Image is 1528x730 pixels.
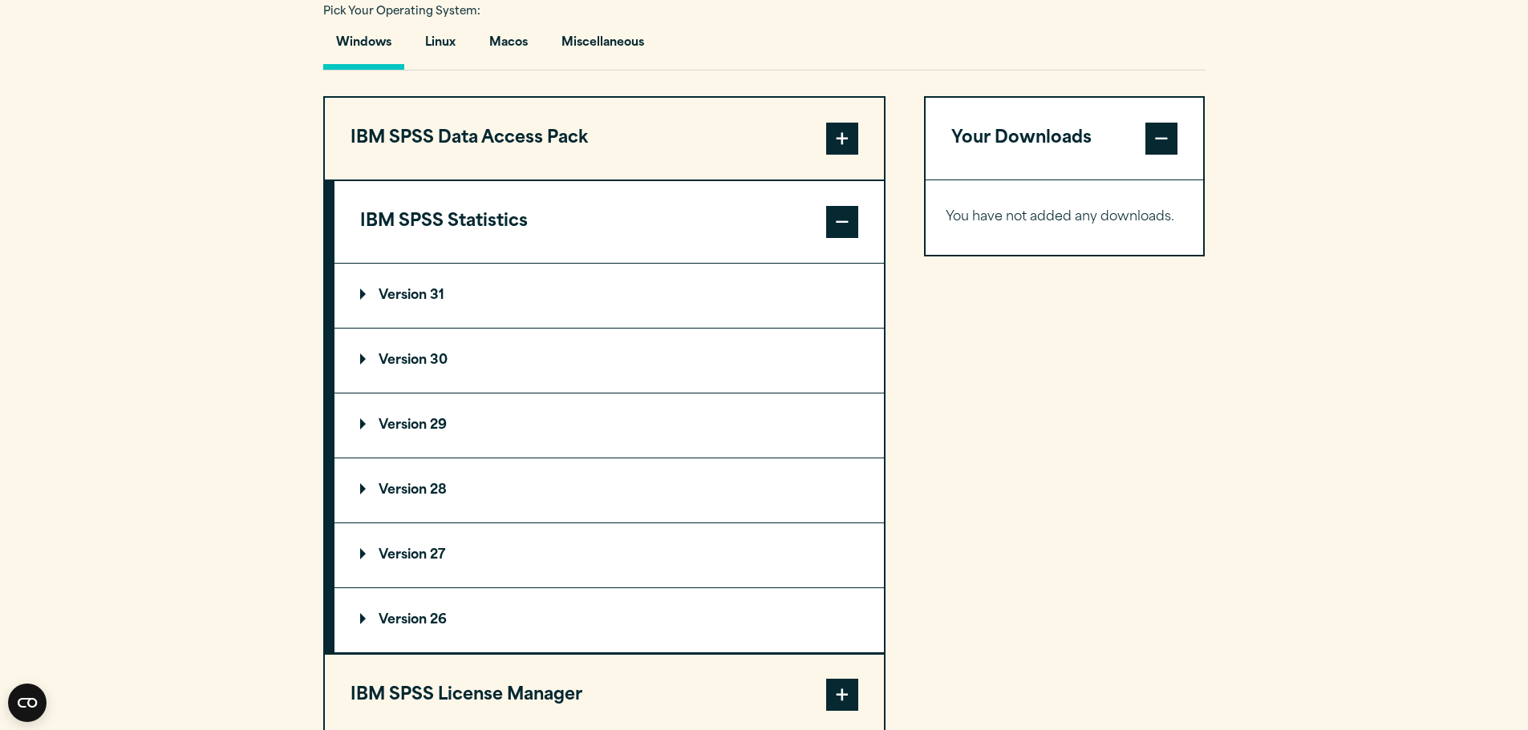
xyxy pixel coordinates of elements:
p: Version 31 [360,289,444,302]
button: Windows [323,24,404,70]
summary: Version 29 [334,393,884,458]
p: Version 27 [360,549,445,562]
button: Your Downloads [926,98,1204,179]
p: Version 28 [360,484,447,497]
summary: Version 31 [334,264,884,328]
button: Open CMP widget [8,684,47,722]
button: Macos [476,24,541,70]
summary: Version 26 [334,588,884,652]
summary: Version 28 [334,458,884,522]
p: Version 26 [360,614,447,627]
p: Version 29 [360,419,447,432]
p: Version 30 [360,354,448,367]
button: IBM SPSS Statistics [334,181,884,263]
summary: Version 30 [334,329,884,393]
button: Linux [412,24,468,70]
summary: Version 27 [334,523,884,587]
button: Miscellaneous [549,24,657,70]
div: Your Downloads [926,179,1204,255]
button: IBM SPSS Data Access Pack [325,98,884,179]
p: You have not added any downloads. [946,206,1184,229]
div: IBM SPSS Statistics [334,263,884,653]
span: Pick Your Operating System: [323,6,480,17]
